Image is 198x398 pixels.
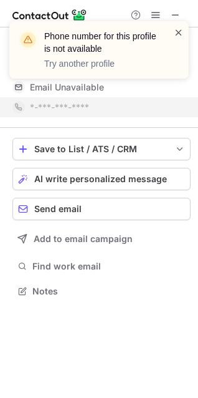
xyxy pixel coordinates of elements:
[34,204,82,214] span: Send email
[12,138,191,160] button: save-profile-one-click
[12,168,191,190] button: AI write personalized message
[12,228,191,250] button: Add to email campaign
[34,144,169,154] div: Save to List / ATS / CRM
[12,198,191,220] button: Send email
[12,7,87,22] img: ContactOut v5.3.10
[44,57,159,70] p: Try another profile
[32,286,186,297] span: Notes
[12,283,191,300] button: Notes
[32,261,186,272] span: Find work email
[44,30,159,55] header: Phone number for this profile is not available
[34,174,167,184] span: AI write personalized message
[12,258,191,275] button: Find work email
[34,234,133,244] span: Add to email campaign
[18,30,38,50] img: warning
